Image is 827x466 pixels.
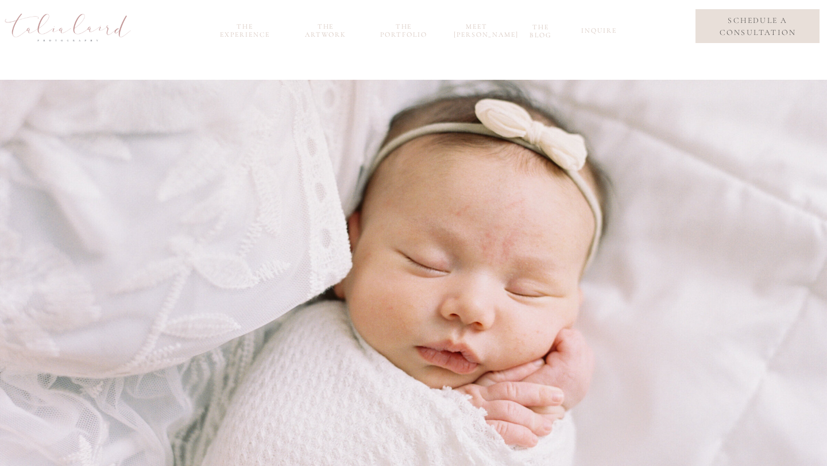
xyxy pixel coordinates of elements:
a: schedule a consultation [705,14,811,38]
a: the Artwork [298,22,353,36]
a: inquire [581,26,613,40]
a: meet [PERSON_NAME] [454,22,500,36]
a: the portfolio [376,22,431,36]
a: the experience [214,22,276,36]
a: the blog [523,23,559,36]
